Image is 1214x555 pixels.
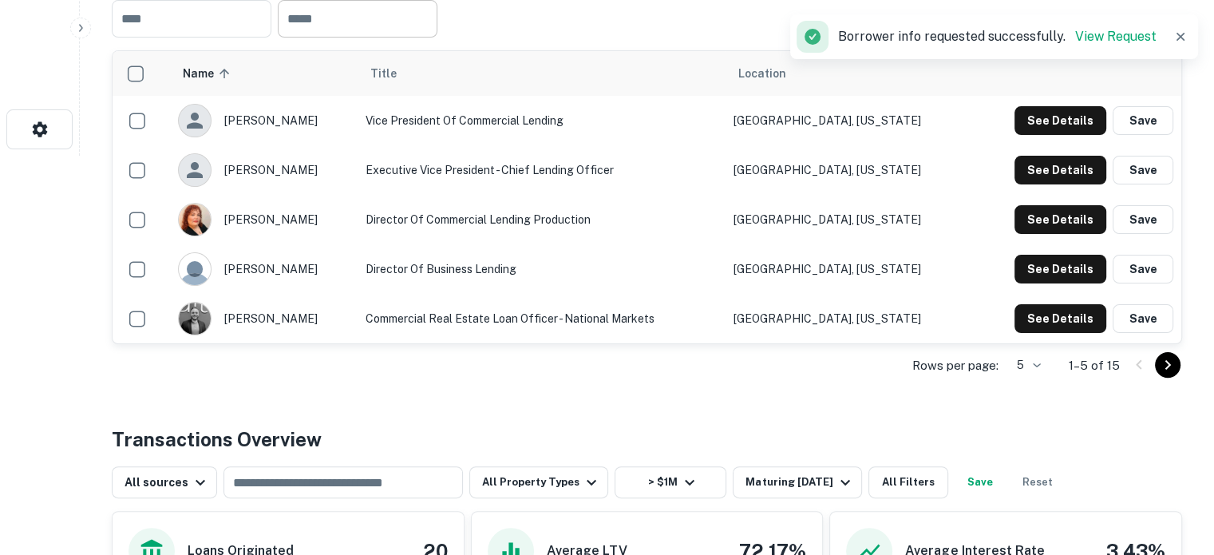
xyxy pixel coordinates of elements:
[1005,354,1043,377] div: 5
[112,466,217,498] button: All sources
[1014,205,1106,234] button: See Details
[726,294,971,343] td: [GEOGRAPHIC_DATA], [US_STATE]
[1014,255,1106,283] button: See Details
[178,104,350,137] div: [PERSON_NAME]
[726,51,971,96] th: Location
[1113,205,1173,234] button: Save
[726,195,971,244] td: [GEOGRAPHIC_DATA], [US_STATE]
[726,145,971,195] td: [GEOGRAPHIC_DATA], [US_STATE]
[358,51,725,96] th: Title
[183,64,235,83] span: Name
[125,473,210,492] div: All sources
[178,252,350,286] div: [PERSON_NAME]
[358,96,725,145] td: Vice President of Commercial Lending
[178,203,350,236] div: [PERSON_NAME]
[733,466,861,498] button: Maturing [DATE]
[615,466,726,498] button: > $1M
[1113,255,1173,283] button: Save
[178,153,350,187] div: [PERSON_NAME]
[179,303,211,335] img: 1673981024491
[1113,156,1173,184] button: Save
[1014,106,1106,135] button: See Details
[838,27,1157,46] p: Borrower info requested successfully.
[726,244,971,294] td: [GEOGRAPHIC_DATA], [US_STATE]
[1014,156,1106,184] button: See Details
[1155,352,1180,378] button: Go to next page
[1134,427,1214,504] iframe: Chat Widget
[1069,356,1120,375] p: 1–5 of 15
[1113,304,1173,333] button: Save
[868,466,948,498] button: All Filters
[1014,304,1106,333] button: See Details
[912,356,998,375] p: Rows per page:
[726,96,971,145] td: [GEOGRAPHIC_DATA], [US_STATE]
[358,145,725,195] td: Executive Vice President - Chief Lending Officer
[1075,29,1157,44] a: View Request
[358,294,725,343] td: Commercial Real Estate Loan Officer - National Markets
[178,302,350,335] div: [PERSON_NAME]
[738,64,786,83] span: Location
[745,473,854,492] div: Maturing [DATE]
[113,51,1181,343] div: scrollable content
[1113,106,1173,135] button: Save
[179,204,211,236] img: 1616640194438
[955,466,1006,498] button: Save your search to get updates of matches that match your search criteria.
[1012,466,1063,498] button: Reset
[112,425,322,454] h4: Transactions Overview
[358,195,725,244] td: Director of Commercial Lending Production
[170,51,358,96] th: Name
[179,253,211,285] img: 9c8pery4andzj6ohjkjp54ma2
[469,466,608,498] button: All Property Types
[358,244,725,294] td: Director of Business Lending
[370,64,417,83] span: Title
